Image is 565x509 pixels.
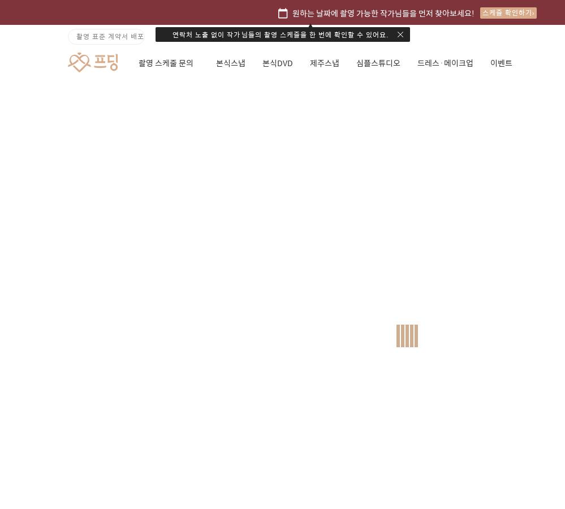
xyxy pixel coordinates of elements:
a: 본식DVD [262,44,293,83]
a: 촬영 표준 계약서 배포 [68,29,145,45]
span: 촬영 표준 계약서 배포 [76,31,144,41]
a: 본식스냅 [216,44,245,83]
a: 제주스냅 [310,44,339,83]
div: 연락처 노출 없이 작가님들의 촬영 스케줄을 한 번에 확인할 수 있어요. [156,27,410,42]
span: 원하는 날짜에 촬영 가능한 작가님들을 먼저 찾아보세요! [292,7,475,19]
a: 드레스·메이크업 [417,44,473,83]
a: 촬영 스케줄 문의 [139,44,199,83]
div: 스케줄 확인하기 [480,7,537,19]
a: 심플스튜디오 [356,44,400,83]
a: 이벤트 [490,44,512,83]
